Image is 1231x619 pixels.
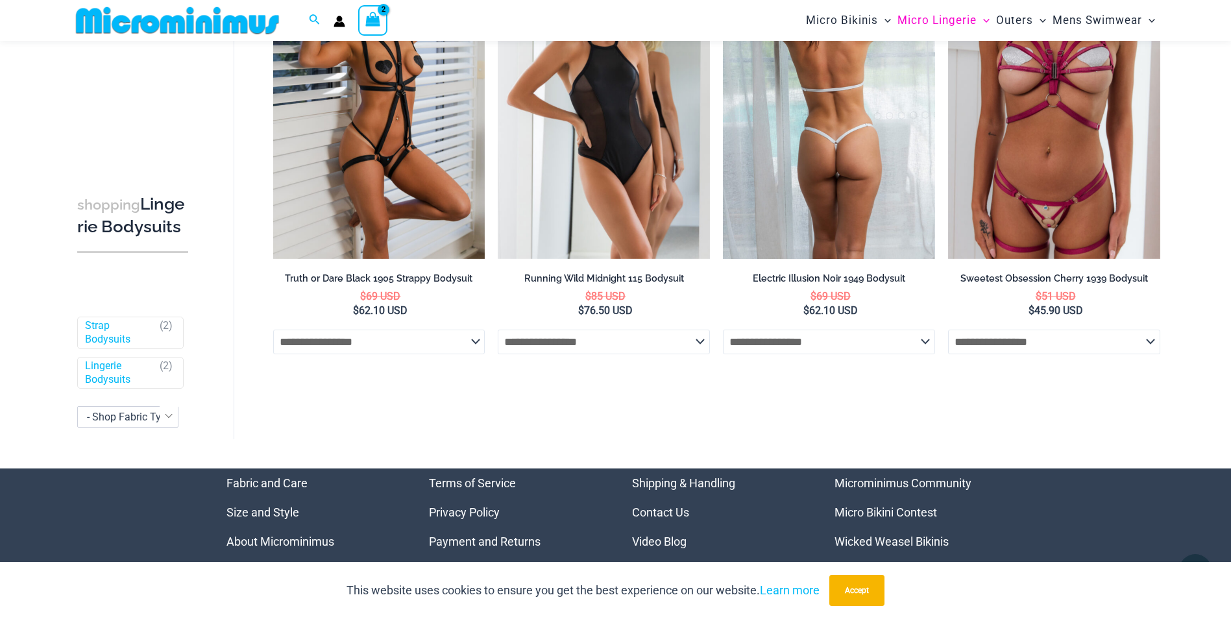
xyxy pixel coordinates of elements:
[85,319,154,346] a: Strap Bodysuits
[273,273,485,289] a: Truth or Dare Black 1905 Strappy Bodysuit
[360,290,366,302] span: $
[578,304,584,317] span: $
[723,273,935,285] h2: Electric Illusion Noir 1949 Bodysuit
[632,505,689,519] a: Contact Us
[226,476,308,490] a: Fabric and Care
[723,273,935,289] a: Electric Illusion Noir 1949 Bodysuit
[334,16,345,27] a: Account icon link
[585,290,626,302] bdi: 85 USD
[163,359,169,372] span: 2
[1036,290,1042,302] span: $
[226,535,334,548] a: About Microminimus
[71,6,284,35] img: MM SHOP LOGO FLAT
[760,583,820,597] a: Learn more
[226,468,397,556] nav: Menu
[835,468,1005,556] aside: Footer Widget 4
[585,290,591,302] span: $
[353,304,408,317] bdi: 62.10 USD
[878,4,891,37] span: Menu Toggle
[578,304,633,317] bdi: 76.50 USD
[429,476,516,490] a: Terms of Service
[160,319,173,346] span: ( )
[87,411,172,423] span: - Shop Fabric Type
[226,468,397,556] aside: Footer Widget 1
[1029,304,1083,317] bdi: 45.90 USD
[632,535,687,548] a: Video Blog
[1036,290,1076,302] bdi: 51 USD
[829,575,884,606] button: Accept
[801,2,1161,39] nav: Site Navigation
[429,505,500,519] a: Privacy Policy
[160,359,173,387] span: ( )
[1053,4,1142,37] span: Mens Swimwear
[897,4,977,37] span: Micro Lingerie
[803,4,894,37] a: Micro BikinisMenu ToggleMenu Toggle
[429,535,541,548] a: Payment and Returns
[806,4,878,37] span: Micro Bikinis
[429,468,600,556] aside: Footer Widget 2
[835,535,949,548] a: Wicked Weasel Bikinis
[273,273,485,285] h2: Truth or Dare Black 1905 Strappy Bodysuit
[77,406,178,428] span: - Shop Fabric Type
[811,290,851,302] bdi: 69 USD
[1033,4,1046,37] span: Menu Toggle
[77,197,140,213] span: shopping
[226,505,299,519] a: Size and Style
[85,359,154,387] a: Lingerie Bodysuits
[1029,304,1034,317] span: $
[429,468,600,556] nav: Menu
[353,304,359,317] span: $
[1142,4,1155,37] span: Menu Toggle
[632,476,735,490] a: Shipping & Handling
[498,273,710,285] h2: Running Wild Midnight 115 Bodysuit
[77,193,188,238] h3: Lingerie Bodysuits
[358,5,388,35] a: View Shopping Cart, 2 items
[811,290,816,302] span: $
[163,319,169,332] span: 2
[632,468,803,556] nav: Menu
[309,12,321,29] a: Search icon link
[803,304,858,317] bdi: 62.10 USD
[835,505,937,519] a: Micro Bikini Contest
[977,4,990,37] span: Menu Toggle
[993,4,1049,37] a: OutersMenu ToggleMenu Toggle
[835,468,1005,556] nav: Menu
[632,468,803,556] aside: Footer Widget 3
[803,304,809,317] span: $
[78,407,178,427] span: - Shop Fabric Type
[835,476,971,490] a: Microminimus Community
[347,581,820,600] p: This website uses cookies to ensure you get the best experience on our website.
[498,273,710,289] a: Running Wild Midnight 115 Bodysuit
[996,4,1033,37] span: Outers
[894,4,993,37] a: Micro LingerieMenu ToggleMenu Toggle
[1049,4,1158,37] a: Mens SwimwearMenu ToggleMenu Toggle
[948,273,1160,285] h2: Sweetest Obsession Cherry 1939 Bodysuit
[360,290,400,302] bdi: 69 USD
[948,273,1160,289] a: Sweetest Obsession Cherry 1939 Bodysuit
